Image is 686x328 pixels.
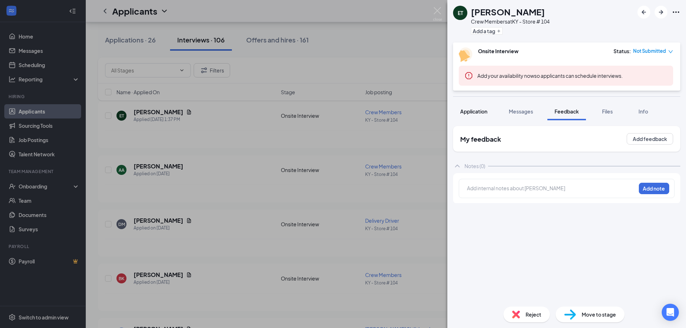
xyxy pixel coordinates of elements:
[509,108,533,115] span: Messages
[471,18,550,25] div: Crew Members at KY - Store # 104
[668,49,673,54] span: down
[526,311,541,318] span: Reject
[458,9,463,16] div: ET
[460,108,487,115] span: Application
[471,6,545,18] h1: [PERSON_NAME]
[460,135,501,143] h2: My feedback
[497,29,501,33] svg: Plus
[672,8,680,16] svg: Ellipses
[639,183,669,194] button: Add note
[640,8,648,16] svg: ArrowLeftNew
[627,133,673,145] button: Add feedback
[477,72,623,79] span: so applicants can schedule interviews.
[464,71,473,80] svg: Error
[471,27,503,35] button: PlusAdd a tag
[638,108,648,115] span: Info
[637,6,650,19] button: ArrowLeftNew
[464,162,485,170] div: Notes (0)
[655,6,667,19] button: ArrowRight
[662,304,679,321] div: Open Intercom Messenger
[613,47,631,55] div: Status :
[477,72,534,79] button: Add your availability now
[478,48,518,54] b: Onsite Interview
[633,47,666,55] span: Not Submitted
[657,8,665,16] svg: ArrowRight
[453,162,462,170] svg: ChevronUp
[555,108,579,115] span: Feedback
[582,311,616,318] span: Move to stage
[602,108,613,115] span: Files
